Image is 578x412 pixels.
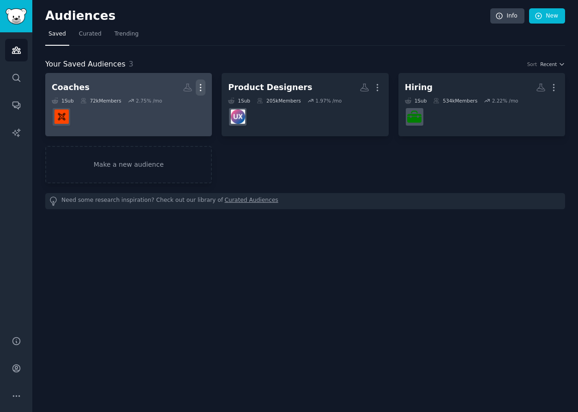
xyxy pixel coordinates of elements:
a: Curated Audiences [225,196,278,206]
a: Make a new audience [45,146,212,183]
h2: Audiences [45,9,490,24]
img: GummySearch logo [6,8,27,24]
img: personaltraining [54,109,69,124]
div: Sort [527,61,537,67]
a: Hiring1Sub534kMembers2.22% /moforhire [398,73,565,136]
div: 1 Sub [228,97,250,104]
a: Coaches1Sub72kMembers2.75% /mopersonaltraining [45,73,212,136]
a: Info [490,8,524,24]
span: Recent [540,61,557,67]
div: 1 Sub [405,97,427,104]
img: UXDesign [231,109,245,124]
a: Trending [111,27,142,46]
a: Curated [76,27,105,46]
div: 1 Sub [52,97,74,104]
a: New [529,8,565,24]
span: Trending [114,30,138,38]
div: Product Designers [228,82,312,93]
div: 2.75 % /mo [136,97,162,104]
div: 534k Members [433,97,477,104]
div: Need some research inspiration? Check out our library of [45,193,565,209]
div: Coaches [52,82,90,93]
span: Your Saved Audiences [45,59,126,70]
a: Saved [45,27,69,46]
span: Saved [48,30,66,38]
div: Hiring [405,82,433,93]
a: Product Designers1Sub205kMembers1.97% /moUXDesign [222,73,388,136]
div: 205k Members [257,97,301,104]
button: Recent [540,61,565,67]
span: 3 [129,60,133,68]
div: 72k Members [80,97,121,104]
span: Curated [79,30,102,38]
img: forhire [407,109,421,124]
div: 2.22 % /mo [492,97,518,104]
div: 1.97 % /mo [315,97,342,104]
